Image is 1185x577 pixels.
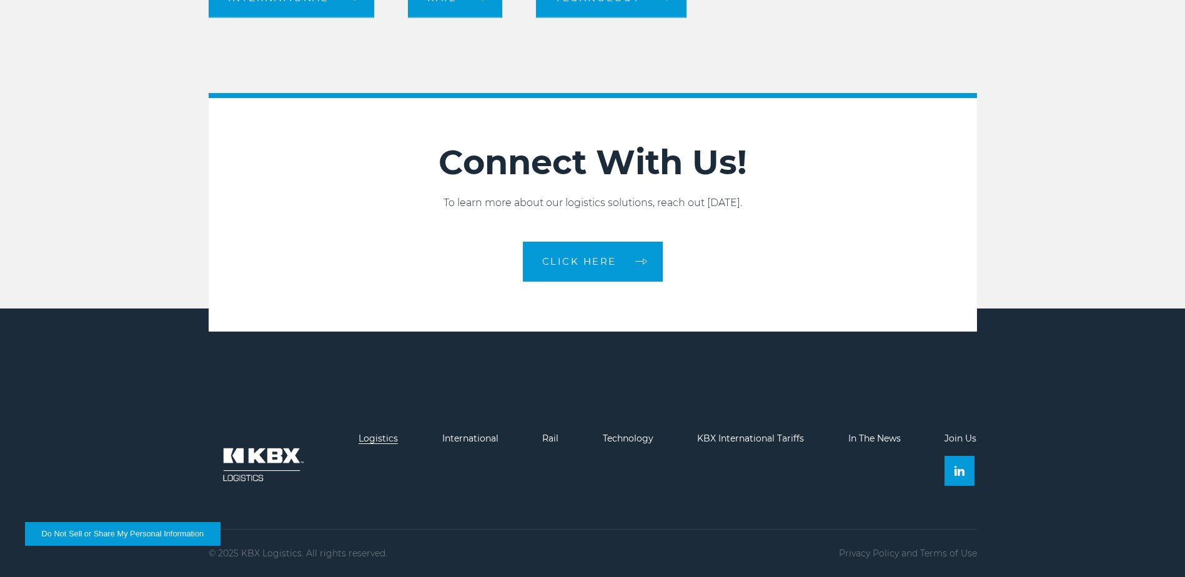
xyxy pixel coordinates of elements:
[359,433,398,444] a: Logistics
[523,242,663,282] a: CLICK HERE arrow arrow
[839,548,899,559] a: Privacy Policy
[697,433,804,444] a: KBX International Tariffs
[25,522,221,546] button: Do Not Sell or Share My Personal Information
[209,548,387,558] p: © 2025 KBX Logistics. All rights reserved.
[442,433,498,444] a: International
[209,433,315,496] img: kbx logo
[209,195,977,210] p: To learn more about our logistics solutions, reach out [DATE].
[901,548,918,559] span: and
[209,142,977,183] h2: Connect With Us!
[603,433,653,444] a: Technology
[542,257,617,266] span: CLICK HERE
[848,433,901,444] a: In The News
[954,466,964,476] img: Linkedin
[945,433,976,444] a: Join Us
[542,433,558,444] a: Rail
[920,548,977,559] a: Terms of Use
